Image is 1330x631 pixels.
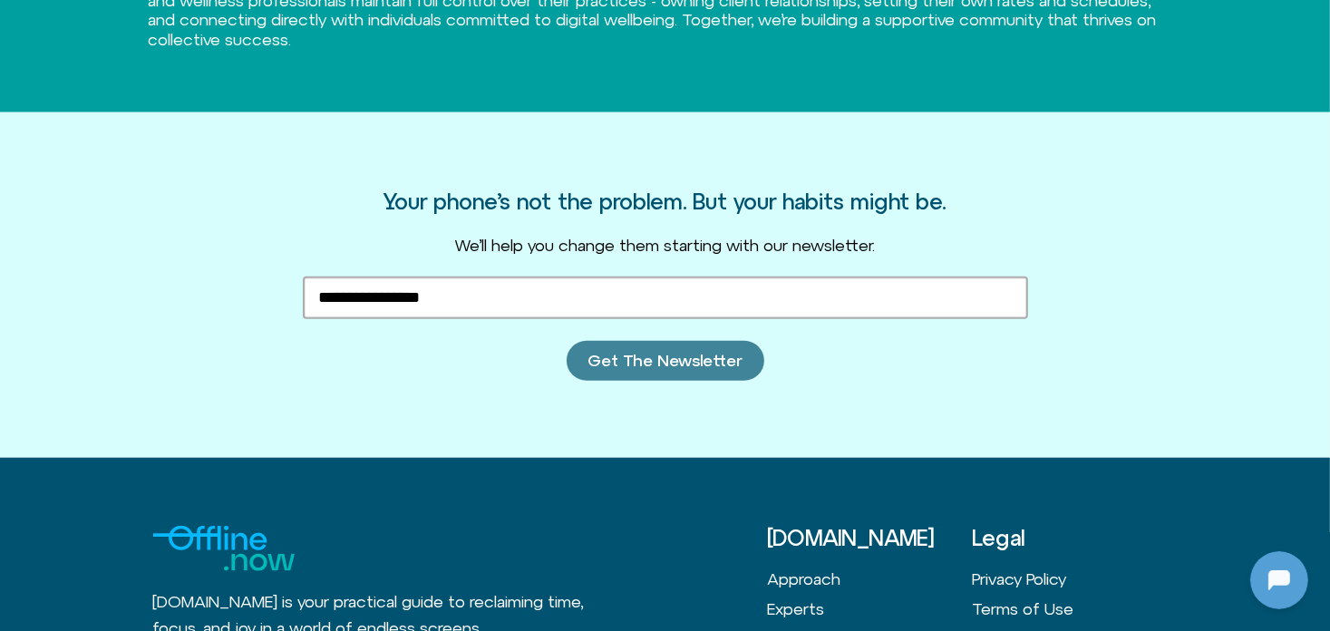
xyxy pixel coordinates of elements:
[768,526,973,549] h3: [DOMAIN_NAME]
[973,564,1178,625] nav: Menu
[768,594,973,625] a: Experts
[588,352,743,370] span: Get The Newsletter
[455,236,876,255] span: We’ll help you change them starting with our newsletter.
[973,594,1178,625] a: Terms of Use
[1250,551,1308,609] iframe: Botpress
[153,526,295,571] img: Logo for Offline.now with the text "Offline" in blue and "Now" in Green.
[567,341,764,381] button: Get The Newsletter
[768,564,973,595] a: Approach
[303,277,1028,403] form: New Form
[973,564,1178,595] a: Privacy Policy
[384,189,947,213] h3: Your phone’s not the problem. But your habits might be.
[973,526,1178,549] h3: Legal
